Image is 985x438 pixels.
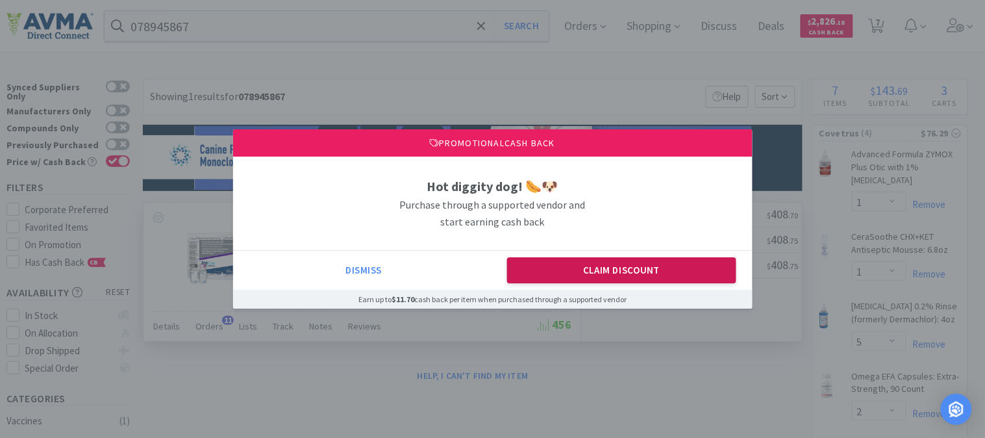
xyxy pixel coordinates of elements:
[233,290,753,309] div: Earn up to cash back per item when purchased through a supported vendor
[233,129,753,157] div: Promotional Cash Back
[395,177,590,198] h1: Hot diggity dog! 🌭🐶
[507,257,736,283] button: Claim Discount
[941,394,972,425] div: Open Intercom Messenger
[392,294,414,304] span: $11.70
[249,257,479,283] button: Dismiss
[395,198,590,231] h3: Purchase through a supported vendor and start earning cash back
